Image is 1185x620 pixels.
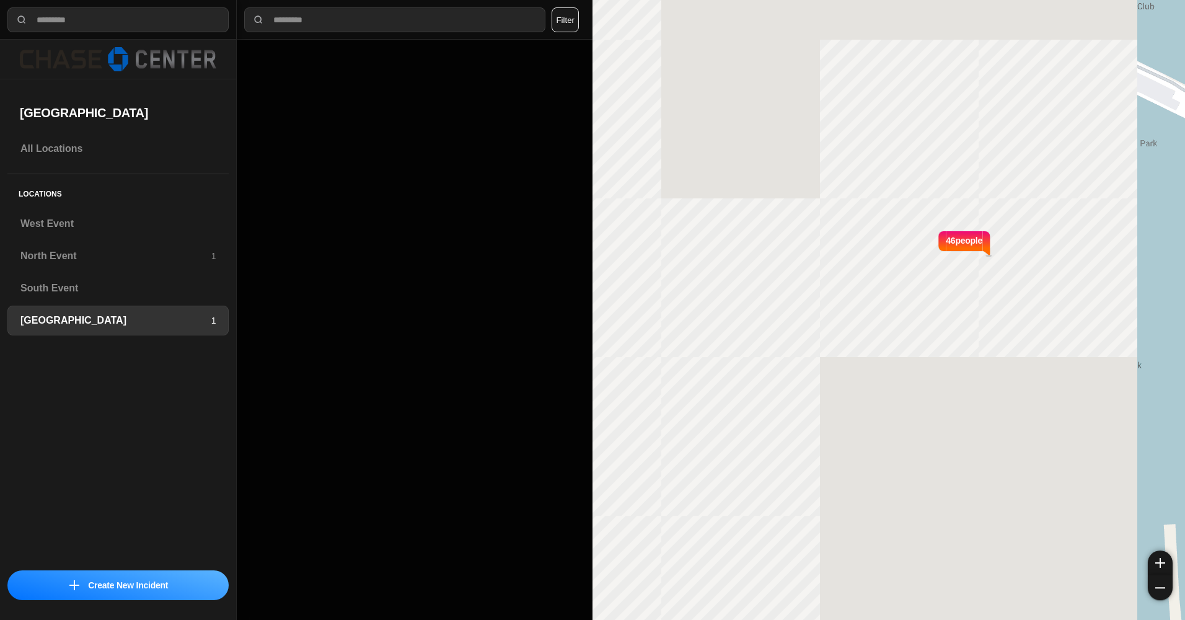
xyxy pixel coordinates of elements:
p: 46 people [946,234,982,262]
h3: North Event [20,249,211,263]
img: logo [20,47,216,71]
a: [GEOGRAPHIC_DATA]1 [7,306,229,335]
h3: [GEOGRAPHIC_DATA] [20,313,211,328]
p: Create New Incident [88,579,168,591]
h3: West Event [20,216,216,231]
button: Filter [552,7,579,32]
a: West Event [7,209,229,239]
h2: [GEOGRAPHIC_DATA] [20,104,216,122]
p: 1 [211,250,216,262]
button: iconCreate New Incident [7,570,229,600]
h5: Locations [7,174,229,209]
a: All Locations [7,134,229,164]
img: zoom-in [1155,558,1165,568]
h3: All Locations [20,141,216,156]
img: icon [69,580,79,590]
a: North Event1 [7,241,229,271]
h3: South Event [20,281,216,296]
button: zoom-out [1148,575,1173,600]
p: 1 [211,314,216,327]
img: search [15,14,28,26]
img: zoom-out [1155,583,1165,593]
a: South Event [7,273,229,303]
img: notch [936,229,946,257]
img: notch [982,229,992,257]
button: zoom-in [1148,551,1173,575]
img: search [252,14,265,26]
